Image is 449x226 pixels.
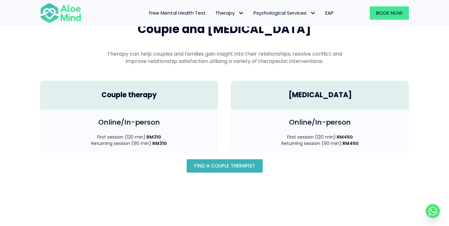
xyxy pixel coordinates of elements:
a: Whatsapp [426,204,440,218]
strong: RM310 [152,140,167,147]
span: Couple and [MEDICAL_DATA] [138,21,311,37]
a: Psychological ServicesPsychological Services: submenu [249,6,321,20]
span: Free Mental Health Test [149,10,206,16]
h4: Online/In-person [237,118,403,127]
h4: Online/In-person [46,118,212,127]
h4: [MEDICAL_DATA] [237,90,403,100]
nav: Menu [90,6,338,20]
p: Therapy can help couples and families gain insight into their relationships, resolve conflict and... [105,50,344,65]
strong: RM450 [342,140,359,147]
a: Book Now [370,6,409,20]
span: Therapy: submenu [236,9,245,18]
span: Book Now [376,10,403,16]
span: Find A Couple Therapist [194,162,255,169]
p: First session (120 min): Returning session (90 min): [237,134,403,147]
span: Psychological Services [253,10,316,16]
a: Free Mental Health Test [144,6,211,20]
p: First session (120 min): Returning session (90 min): [46,134,212,147]
a: TherapyTherapy: submenu [211,6,249,20]
span: Therapy [215,10,244,16]
img: Aloe mind Logo [40,3,81,24]
strong: RM310 [147,134,161,140]
strong: RM450 [337,134,353,140]
span: Psychological Services: submenu [308,9,317,18]
a: EAP [321,6,338,20]
h4: Couple therapy [46,90,212,100]
a: Find A Couple Therapist [187,159,263,173]
span: EAP [325,10,334,16]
